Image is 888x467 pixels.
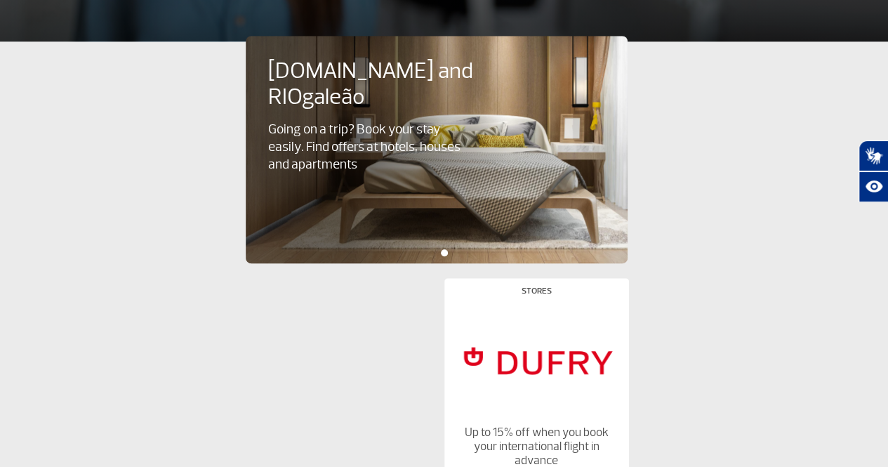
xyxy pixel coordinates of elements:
[268,58,605,173] a: [DOMAIN_NAME] and RIOgaleãoGoing on a trip? Book your stay easily. Find offers at hotels, houses ...
[859,171,888,202] button: Abrir recursos assistivos.
[522,287,552,295] h4: Stores
[456,306,616,414] img: Stores
[268,58,491,110] h4: [DOMAIN_NAME] and RIOgaleão
[859,140,888,202] div: Plugin de acessibilidade da Hand Talk.
[268,121,468,173] p: Going on a trip? Book your stay easily. Find offers at hotels, houses and apartments
[859,140,888,171] button: Abrir tradutor de língua de sinais.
